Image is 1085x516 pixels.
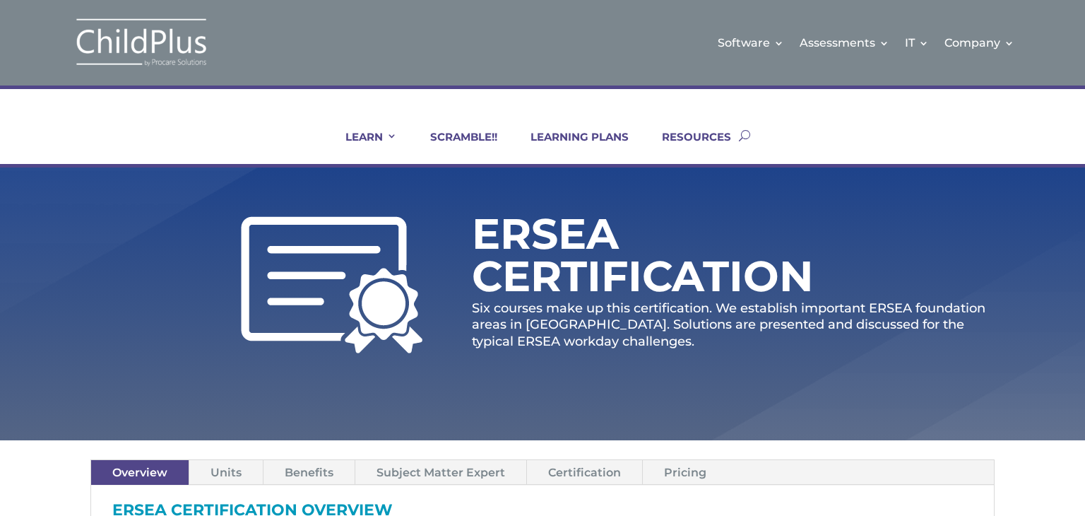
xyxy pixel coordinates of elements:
a: Certification [527,460,642,485]
a: Pricing [643,460,728,485]
a: Overview [91,460,189,485]
a: LEARN [328,130,397,164]
a: Software [718,14,784,71]
p: Six courses make up this certification. We establish important ERSEA foundation areas in [GEOGRAP... [472,300,995,350]
a: Benefits [263,460,355,485]
a: Units [189,460,263,485]
iframe: Chat Widget [855,363,1085,516]
a: Assessments [800,14,889,71]
h1: ERSEA Certification [472,213,846,305]
a: IT [905,14,929,71]
a: LEARNING PLANS [513,130,629,164]
a: RESOURCES [644,130,731,164]
a: SCRAMBLE!! [413,130,497,164]
a: Company [944,14,1014,71]
a: Subject Matter Expert [355,460,526,485]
